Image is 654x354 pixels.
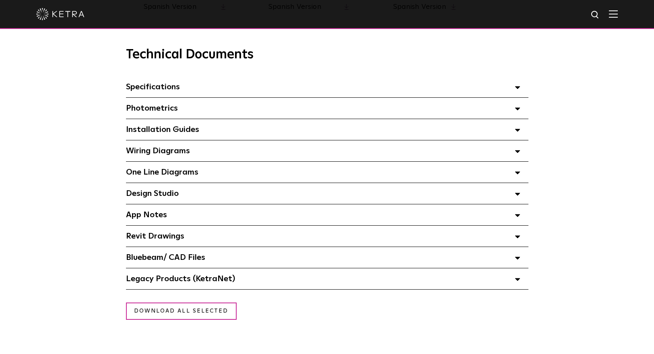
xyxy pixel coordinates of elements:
img: Hamburger%20Nav.svg [609,10,618,18]
span: Legacy Products (KetraNet) [126,275,235,283]
a: Download all selected [126,303,237,320]
img: ketra-logo-2019-white [36,8,85,20]
span: App Notes [126,211,167,219]
h3: Technical Documents [126,47,528,62]
span: Wiring Diagrams [126,147,190,155]
span: Specifications [126,83,180,91]
span: Design Studio [126,189,179,198]
span: Installation Guides [126,126,199,134]
span: Revit Drawings [126,232,184,240]
span: Photometrics [126,104,178,112]
span: Bluebeam/ CAD Files [126,253,205,261]
span: One Line Diagrams [126,168,198,176]
img: search icon [590,10,600,20]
